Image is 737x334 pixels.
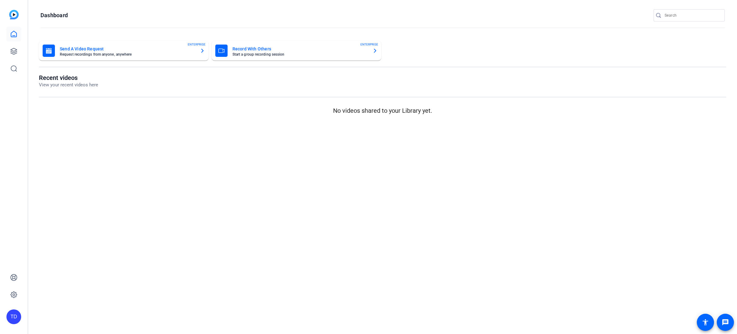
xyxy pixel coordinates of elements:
mat-card-subtitle: Start a group recording session [232,53,368,56]
mat-card-subtitle: Request recordings from anyone, anywhere [60,53,195,56]
input: Search [665,12,720,19]
img: blue-gradient.svg [9,10,19,19]
mat-card-title: Send A Video Request [60,45,195,53]
h1: Recent videos [39,74,98,81]
div: TD [6,309,21,324]
span: ENTERPRISE [360,42,378,47]
mat-icon: message [722,319,729,326]
span: ENTERPRISE [188,42,205,47]
p: View your recent videos here [39,81,98,88]
mat-icon: accessibility [702,319,709,326]
button: Record With OthersStart a group recording sessionENTERPRISE [212,41,381,61]
mat-card-title: Record With Others [232,45,368,53]
p: No videos shared to your Library yet. [39,106,726,115]
h1: Dashboard [40,12,68,19]
button: Send A Video RequestRequest recordings from anyone, anywhereENTERPRISE [39,41,209,61]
